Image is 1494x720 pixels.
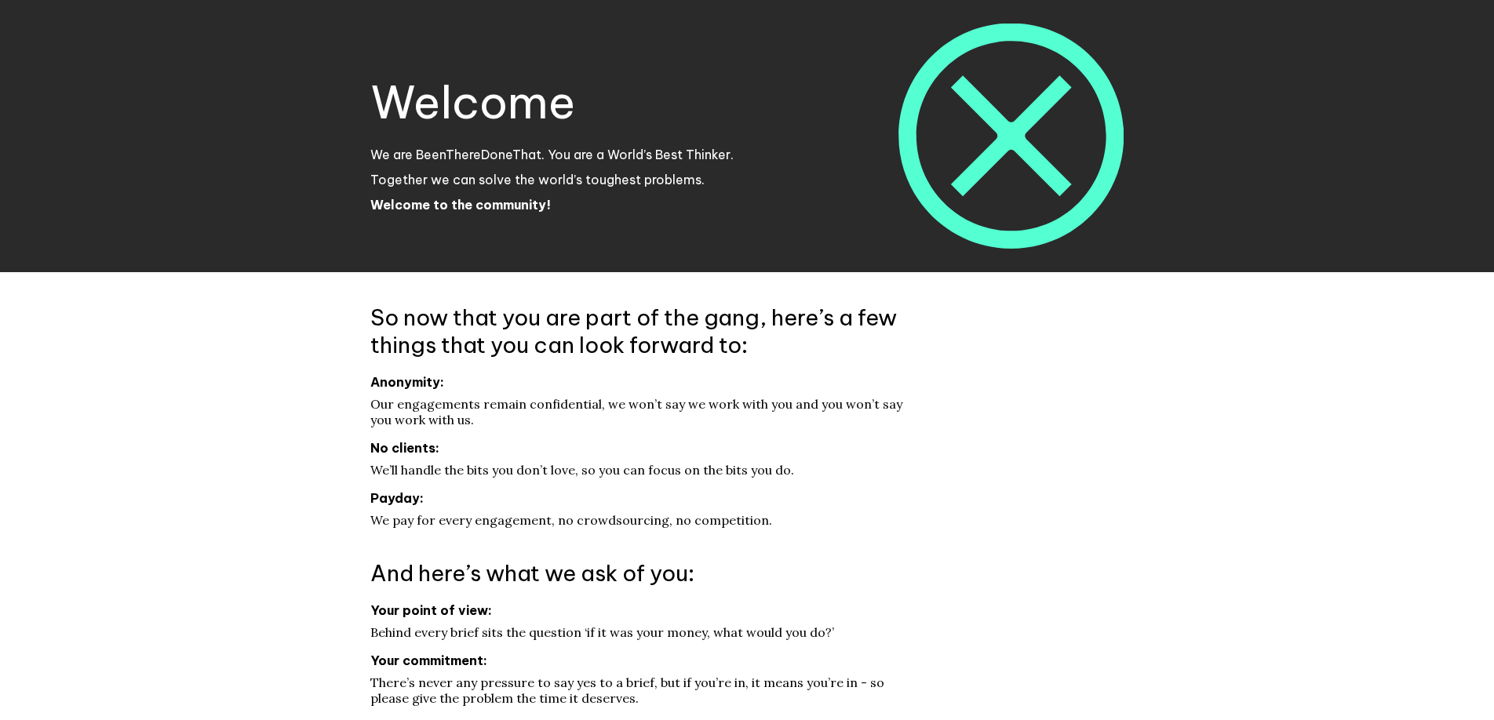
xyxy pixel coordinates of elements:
dd: We’ll handle the bits you don’t love, so you can focus on the bits you do. [370,462,903,478]
p: Together we can solve the world’s toughest problems. [370,172,734,187]
h1: Welcome [370,73,734,130]
dd: Behind every brief sits the question ‘if it was your money, what would you do?’ [370,624,903,640]
dt: Payday: [370,490,903,506]
dt: No clients: [370,440,903,456]
dd: Our engagements remain confidential, we won’t say we work with you and you won’t say you work wit... [370,396,903,427]
dt: Your commitment: [370,653,903,668]
dt: Anonymity: [370,374,903,390]
dd: There’s never any pressure to say yes to a brief, but if you’re in, it means you’re in - so pleas... [370,675,903,706]
h3: And here’s what we ask of you: [370,559,904,587]
p: We are BeenThereDoneThat. You are a World’s Best Thinker. [370,147,734,162]
dd: We pay for every engagement, no crowdsourcing, no competition. [370,512,903,528]
h3: So now that you are part of the gang, here’s a few things that you can look forward to: [370,304,904,358]
dt: Your point of view: [370,602,903,618]
strong: Welcome to the community! [370,197,551,213]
